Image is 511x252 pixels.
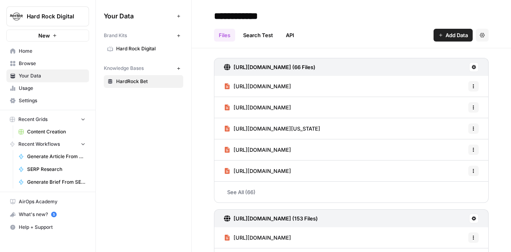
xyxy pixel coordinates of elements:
[19,48,85,55] span: Home
[7,208,89,220] div: What's new?
[27,166,85,173] span: SERP Research
[104,11,174,21] span: Your Data
[234,125,320,133] span: [URL][DOMAIN_NAME][US_STATE]
[18,116,48,123] span: Recent Grids
[6,57,89,70] a: Browse
[19,224,85,231] span: Help + Support
[234,63,315,71] h3: [URL][DOMAIN_NAME] (66 Files)
[6,221,89,234] button: Help + Support
[434,29,473,42] button: Add Data
[6,6,89,26] button: Workspace: Hard Rock Digital
[234,103,291,111] span: [URL][DOMAIN_NAME]
[19,60,85,67] span: Browse
[224,227,291,248] a: [URL][DOMAIN_NAME]
[15,163,89,176] a: SERP Research
[19,198,85,205] span: AirOps Academy
[224,58,315,76] a: [URL][DOMAIN_NAME] (66 Files)
[15,176,89,189] a: Generate Brief From SERP
[6,113,89,125] button: Recent Grids
[19,97,85,104] span: Settings
[9,9,24,24] img: Hard Rock Digital Logo
[51,212,57,217] a: 5
[104,32,127,39] span: Brand Kits
[38,32,50,40] span: New
[27,12,75,20] span: Hard Rock Digital
[104,75,183,88] a: HardRock Bet
[234,234,291,242] span: [URL][DOMAIN_NAME]
[116,78,180,85] span: HardRock Bet
[6,45,89,58] a: Home
[224,118,320,139] a: [URL][DOMAIN_NAME][US_STATE]
[234,82,291,90] span: [URL][DOMAIN_NAME]
[116,45,180,52] span: Hard Rock Digital
[446,31,468,39] span: Add Data
[214,29,235,42] a: Files
[234,214,318,222] h3: [URL][DOMAIN_NAME] (153 Files)
[53,212,55,216] text: 5
[6,30,89,42] button: New
[27,179,85,186] span: Generate Brief From SERP
[15,125,89,138] a: Content Creation
[27,128,85,135] span: Content Creation
[6,94,89,107] a: Settings
[238,29,278,42] a: Search Test
[6,208,89,221] button: What's new? 5
[6,69,89,82] a: Your Data
[6,138,89,150] button: Recent Workflows
[224,210,318,227] a: [URL][DOMAIN_NAME] (153 Files)
[224,76,291,97] a: [URL][DOMAIN_NAME]
[19,85,85,92] span: Usage
[214,182,489,202] a: See All (66)
[18,141,60,148] span: Recent Workflows
[15,150,89,163] a: Generate Article From Outline
[6,195,89,208] a: AirOps Academy
[281,29,299,42] a: API
[224,139,291,160] a: [URL][DOMAIN_NAME]
[104,42,183,55] a: Hard Rock Digital
[6,82,89,95] a: Usage
[234,167,291,175] span: [URL][DOMAIN_NAME]
[224,161,291,181] a: [URL][DOMAIN_NAME]
[234,146,291,154] span: [URL][DOMAIN_NAME]
[19,72,85,79] span: Your Data
[27,153,85,160] span: Generate Article From Outline
[104,65,144,72] span: Knowledge Bases
[224,97,291,118] a: [URL][DOMAIN_NAME]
